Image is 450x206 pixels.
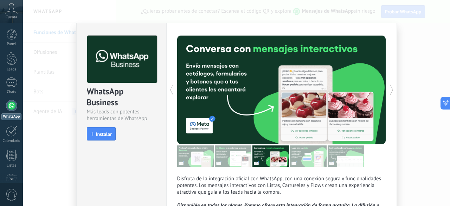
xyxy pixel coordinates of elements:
img: tour_image_cc27419dad425b0ae96c2716632553fa.png [215,145,251,167]
img: tour_image_62c9952fc9cf984da8d1d2aa2c453724.png [290,145,327,167]
div: Listas [1,163,22,168]
div: WhatsApp Business [87,86,156,108]
div: Calendario [1,139,22,143]
div: Chats [1,90,22,94]
span: Instalar [96,132,112,137]
div: Más leads con potentes herramientas de WhatsApp [87,108,156,122]
div: Panel [1,42,22,46]
button: Instalar [87,127,116,141]
img: tour_image_7a4924cebc22ed9e3259523e50fe4fd6.png [177,145,214,167]
div: Leads [1,67,22,72]
img: logo_main.png [87,36,157,83]
div: WhatsApp [1,113,21,120]
img: tour_image_1009fe39f4f058b759f0df5a2b7f6f06.png [252,145,289,167]
span: Cuenta [6,15,17,20]
img: tour_image_cc377002d0016b7ebaeb4dbe65cb2175.png [328,145,364,167]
